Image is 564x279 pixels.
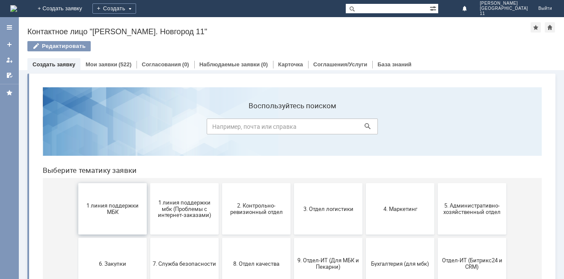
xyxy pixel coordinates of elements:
[261,232,324,244] span: Это соглашение не активно!
[189,234,252,241] span: Франчайзинг
[480,6,528,11] span: [GEOGRAPHIC_DATA]
[189,122,252,135] span: 2. Контрольно-ревизионный отдел
[261,61,268,68] div: (0)
[199,61,260,68] a: Наблюдаемые заявки
[545,22,555,33] div: Сделать домашней страницей
[92,3,136,14] div: Создать
[402,103,470,154] button: 5. Административно-хозяйственный отдел
[332,180,396,186] span: Бухгалтерия (для мбк)
[114,157,183,209] button: 7. Служба безопасности
[119,61,131,68] div: (522)
[480,11,528,16] span: 11
[186,103,255,154] button: 2. Контрольно-ревизионный отдел
[3,38,16,51] a: Создать заявку
[330,212,398,264] button: [PERSON_NAME]. Услуги ИТ для МБК (оформляет L1)
[117,119,180,138] span: 1 линия поддержки мбк (Проблемы с интернет-заказами)
[480,1,528,6] span: [PERSON_NAME]
[332,228,396,247] span: [PERSON_NAME]. Услуги ИТ для МБК (оформляет L1)
[186,157,255,209] button: 8. Отдел качества
[114,103,183,154] button: 1 линия поддержки мбк (Проблемы с интернет-заказами)
[330,103,398,154] button: 4. Маркетинг
[86,61,117,68] a: Мои заявки
[45,122,108,135] span: 1 линия поддержки МБК
[27,27,531,36] div: Контактное лицо "[PERSON_NAME]. Новгород 11"
[404,122,468,135] span: 5. Административно-хозяйственный отдел
[330,157,398,209] button: Бухгалтерия (для мбк)
[258,103,327,154] button: 3. Отдел логистики
[261,125,324,131] span: 3. Отдел логистики
[7,86,506,94] header: Выберите тематику заявки
[182,61,189,68] div: (0)
[531,22,541,33] div: Добавить в избранное
[33,61,75,68] a: Создать заявку
[189,180,252,186] span: 8. Отдел качества
[142,61,181,68] a: Согласования
[45,234,108,241] span: Отдел-ИТ (Офис)
[42,212,111,264] button: Отдел-ИТ (Офис)
[332,125,396,131] span: 4. Маркетинг
[404,234,468,241] span: не актуален
[261,177,324,190] span: 9. Отдел-ИТ (Для МБК и Пекарни)
[117,234,180,241] span: Финансовый отдел
[278,61,303,68] a: Карточка
[3,68,16,82] a: Мои согласования
[258,157,327,209] button: 9. Отдел-ИТ (Для МБК и Пекарни)
[45,180,108,186] span: 6. Закупки
[114,212,183,264] button: Финансовый отдел
[258,212,327,264] button: Это соглашение не активно!
[186,212,255,264] button: Франчайзинг
[313,61,367,68] a: Соглашения/Услуги
[404,177,468,190] span: Отдел-ИТ (Битрикс24 и CRM)
[42,103,111,154] button: 1 линия поддержки МБК
[10,5,17,12] a: Перейти на домашнюю страницу
[42,157,111,209] button: 6. Закупки
[171,21,342,30] label: Воспользуйтесь поиском
[402,212,470,264] button: не актуален
[117,180,180,186] span: 7. Служба безопасности
[171,38,342,54] input: Например, почта или справка
[402,157,470,209] button: Отдел-ИТ (Битрикс24 и CRM)
[377,61,411,68] a: База знаний
[10,5,17,12] img: logo
[3,53,16,67] a: Мои заявки
[430,4,438,12] span: Расширенный поиск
